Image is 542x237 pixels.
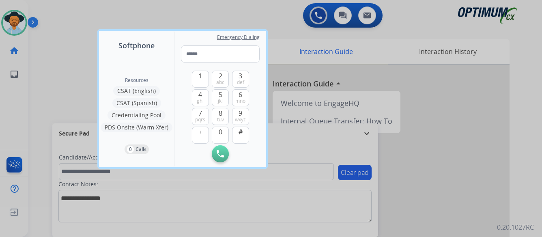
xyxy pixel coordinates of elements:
button: 5jkl [212,89,229,106]
button: 3def [232,71,249,88]
span: pqrs [195,116,205,123]
span: Softphone [118,40,155,51]
span: + [198,127,202,137]
span: 3 [239,71,242,81]
span: 0 [219,127,222,137]
span: 7 [198,108,202,118]
span: 1 [198,71,202,81]
span: def [237,79,244,86]
button: 0 [212,127,229,144]
span: 9 [239,108,242,118]
button: 4ghi [192,89,209,106]
button: 2abc [212,71,229,88]
button: 7pqrs [192,108,209,125]
span: Resources [125,77,148,84]
button: 0Calls [125,144,149,154]
button: PDS Onsite (Warm Xfer) [101,123,172,132]
span: jkl [218,98,223,104]
span: Emergency Dialing [217,34,260,41]
button: + [192,127,209,144]
span: 4 [198,90,202,99]
button: Credentialing Pool [108,110,166,120]
span: 6 [239,90,242,99]
span: # [239,127,243,137]
p: 0 [127,146,134,153]
p: 0.20.1027RC [497,222,534,232]
span: 2 [219,71,222,81]
span: mno [235,98,245,104]
button: # [232,127,249,144]
button: CSAT (English) [113,86,160,96]
span: wxyz [235,116,246,123]
span: ghi [197,98,204,104]
button: 1 [192,71,209,88]
button: 9wxyz [232,108,249,125]
span: tuv [217,116,224,123]
button: CSAT (Spanish) [112,98,161,108]
img: call-button [217,150,224,157]
span: abc [216,79,224,86]
span: 5 [219,90,222,99]
span: 8 [219,108,222,118]
button: 6mno [232,89,249,106]
button: 8tuv [212,108,229,125]
p: Calls [135,146,146,153]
